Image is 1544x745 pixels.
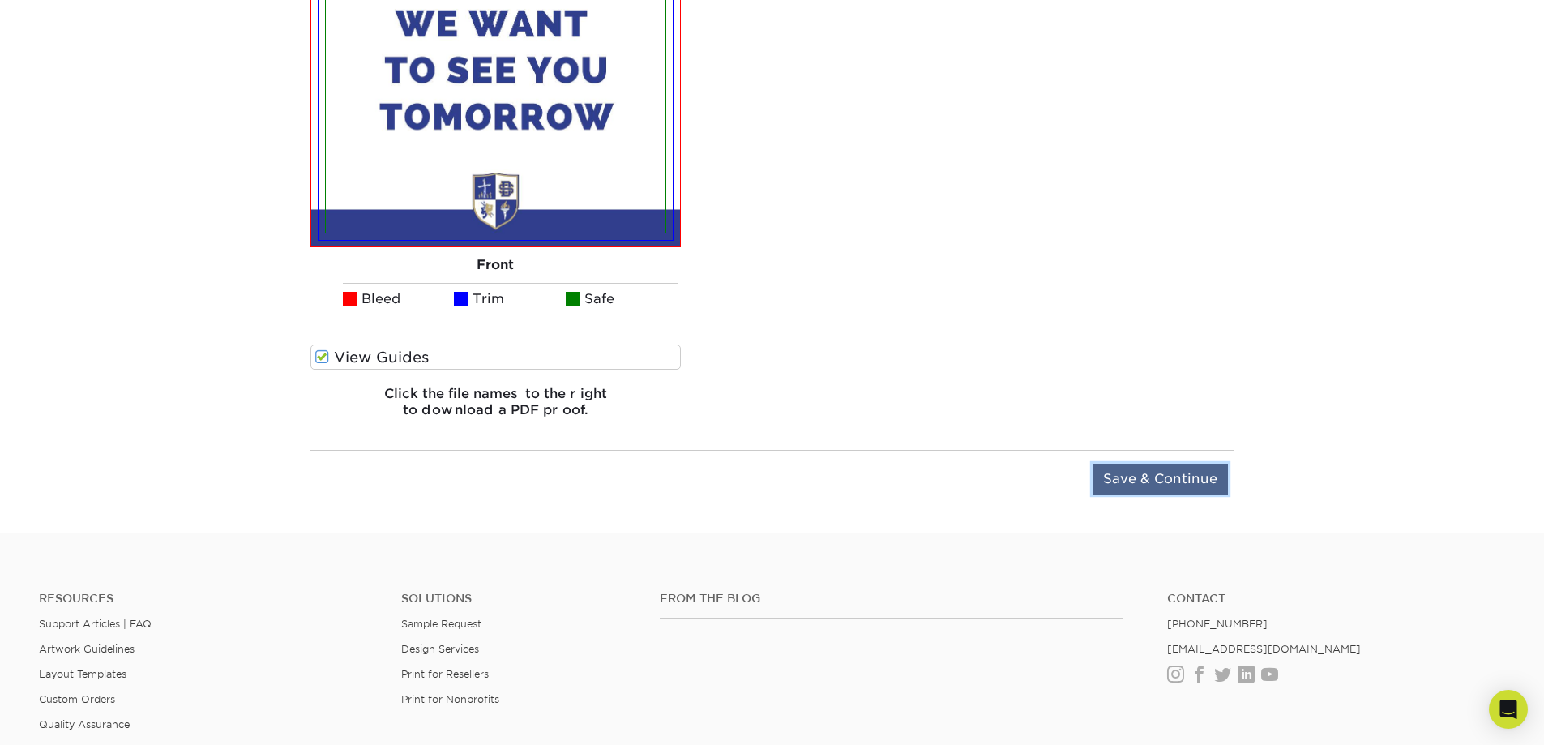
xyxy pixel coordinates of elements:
a: Print for Nonprofits [401,693,499,705]
a: Print for Resellers [401,668,489,680]
div: Open Intercom Messenger [1489,690,1528,729]
a: Artwork Guidelines [39,643,135,655]
h4: Solutions [401,592,635,606]
h4: Resources [39,592,377,606]
input: Save & Continue [1093,464,1228,495]
h6: Click the file names to the right to download a PDF proof. [310,386,682,430]
a: Layout Templates [39,668,126,680]
li: Bleed [343,283,455,315]
a: Sample Request [401,618,481,630]
li: Trim [454,283,566,315]
h4: From the Blog [660,592,1123,606]
a: Support Articles | FAQ [39,618,152,630]
div: Front [310,247,682,283]
li: Safe [566,283,678,315]
a: [EMAIL_ADDRESS][DOMAIN_NAME] [1167,643,1361,655]
a: Design Services [401,643,479,655]
a: [PHONE_NUMBER] [1167,618,1268,630]
a: Contact [1167,592,1505,606]
a: Custom Orders [39,693,115,705]
iframe: Google Customer Reviews [4,696,138,739]
label: View Guides [310,345,682,370]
